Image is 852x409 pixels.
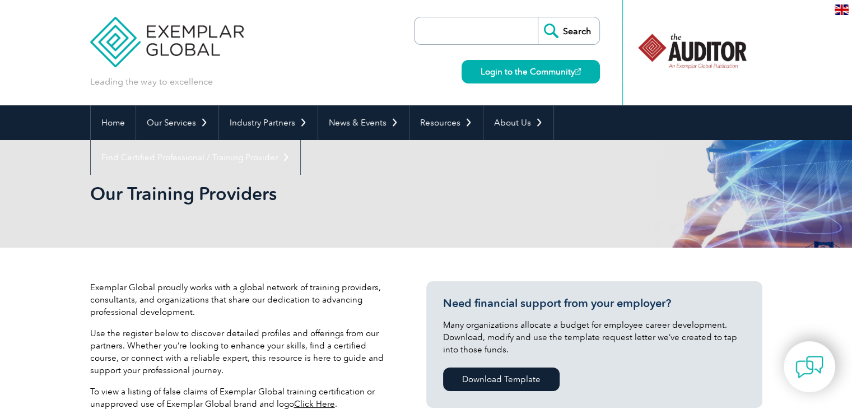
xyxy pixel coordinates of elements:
a: Login to the Community [462,60,600,83]
a: Home [91,105,136,140]
a: News & Events [318,105,409,140]
p: Exemplar Global proudly works with a global network of training providers, consultants, and organ... [90,281,393,318]
a: Resources [409,105,483,140]
h3: Need financial support from your employer? [443,296,746,310]
p: Many organizations allocate a budget for employee career development. Download, modify and use th... [443,319,746,356]
p: Use the register below to discover detailed profiles and offerings from our partners. Whether you... [90,327,393,377]
img: open_square.png [575,68,581,75]
img: contact-chat.png [795,353,823,381]
h2: Our Training Providers [90,185,561,203]
a: Industry Partners [219,105,318,140]
a: Click Here [294,399,335,409]
a: Download Template [443,368,560,391]
p: Leading the way to excellence [90,76,213,88]
img: en [835,4,849,15]
a: Our Services [136,105,218,140]
a: About Us [483,105,553,140]
a: Find Certified Professional / Training Provider [91,140,300,175]
input: Search [538,17,599,44]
